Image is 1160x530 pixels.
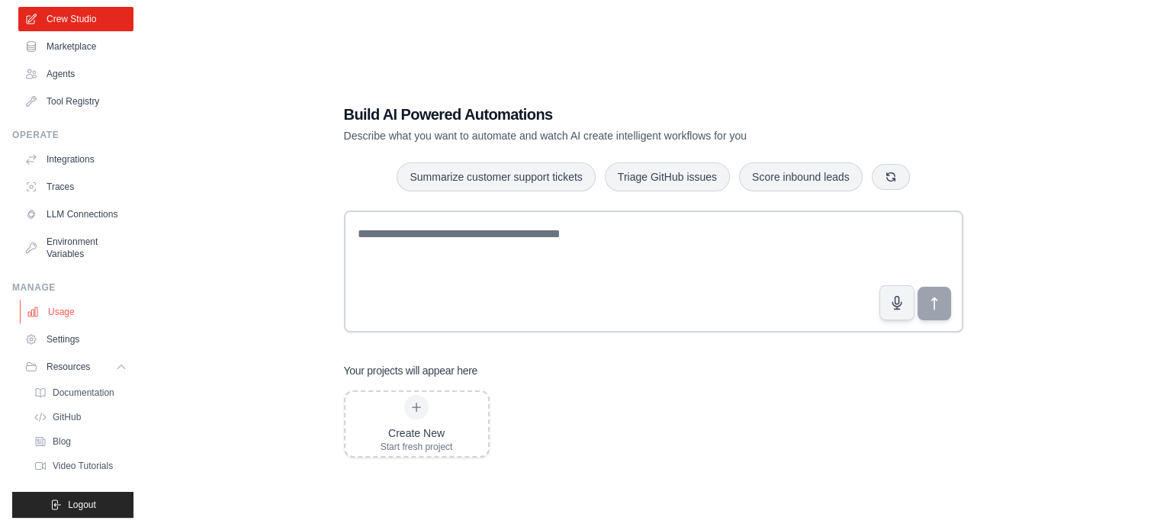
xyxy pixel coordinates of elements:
[68,499,96,511] span: Logout
[47,361,90,373] span: Resources
[18,175,133,199] a: Traces
[872,164,910,190] button: Get new suggestions
[18,355,133,379] button: Resources
[18,327,133,352] a: Settings
[53,435,71,448] span: Blog
[605,162,730,191] button: Triage GitHub issues
[18,147,133,172] a: Integrations
[12,492,133,518] button: Logout
[18,7,133,31] a: Crew Studio
[18,62,133,86] a: Agents
[18,202,133,226] a: LLM Connections
[53,460,113,472] span: Video Tutorials
[27,406,133,428] a: GitHub
[53,387,114,399] span: Documentation
[18,230,133,266] a: Environment Variables
[381,441,453,453] div: Start fresh project
[12,281,133,294] div: Manage
[381,426,453,441] div: Create New
[18,34,133,59] a: Marketplace
[27,455,133,477] a: Video Tutorials
[12,129,133,141] div: Operate
[27,382,133,403] a: Documentation
[20,300,135,324] a: Usage
[27,431,133,452] a: Blog
[397,162,595,191] button: Summarize customer support tickets
[344,363,478,378] h3: Your projects will appear here
[879,285,914,320] button: Click to speak your automation idea
[344,128,856,143] p: Describe what you want to automate and watch AI create intelligent workflows for you
[344,104,856,125] h1: Build AI Powered Automations
[53,411,81,423] span: GitHub
[18,89,133,114] a: Tool Registry
[739,162,863,191] button: Score inbound leads
[1084,457,1160,530] iframe: Chat Widget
